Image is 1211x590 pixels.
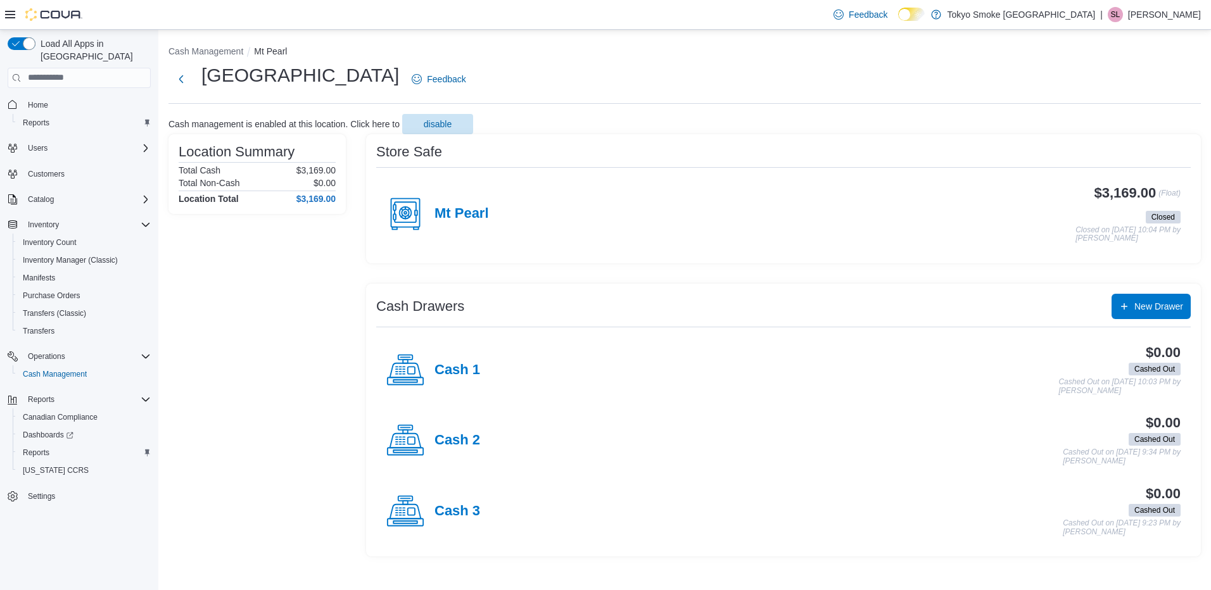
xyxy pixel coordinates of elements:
a: Customers [23,166,70,182]
span: Inventory Manager (Classic) [23,255,118,265]
p: Cashed Out on [DATE] 10:03 PM by [PERSON_NAME] [1058,378,1181,395]
h3: Store Safe [376,144,442,160]
h3: Location Summary [179,144,295,160]
a: Reports [18,445,54,460]
button: Operations [3,348,156,365]
button: Inventory [3,216,156,234]
button: Reports [13,444,156,461]
span: Manifests [23,273,55,283]
span: Inventory Count [18,235,151,250]
button: Transfers (Classic) [13,304,156,322]
span: Home [23,97,151,113]
button: Operations [23,349,70,364]
a: Reports [18,115,54,130]
button: Cash Management [168,46,243,56]
h3: $3,169.00 [1094,185,1157,201]
span: Closed [1151,211,1175,223]
button: Next [168,66,194,92]
span: Dashboards [23,430,73,440]
span: Reports [18,115,151,130]
span: Reports [23,118,49,128]
h3: $0.00 [1146,345,1181,360]
a: Canadian Compliance [18,410,103,425]
span: disable [424,118,452,130]
p: [PERSON_NAME] [1128,7,1201,22]
span: Transfers (Classic) [23,308,86,318]
h4: Cash 1 [434,362,480,379]
button: Transfers [13,322,156,340]
span: Reports [28,394,54,405]
a: [US_STATE] CCRS [18,463,94,478]
a: Feedback [828,2,892,27]
span: Inventory [28,220,59,230]
span: New Drawer [1134,300,1183,313]
span: SL [1111,7,1120,22]
span: Home [28,100,48,110]
span: Operations [23,349,151,364]
h4: $3,169.00 [296,194,336,204]
span: Customers [23,166,151,182]
span: Customers [28,169,65,179]
span: Settings [23,488,151,504]
p: Cashed Out on [DATE] 9:34 PM by [PERSON_NAME] [1063,448,1181,465]
h3: $0.00 [1146,415,1181,430]
p: | [1100,7,1103,22]
p: Cashed Out on [DATE] 9:23 PM by [PERSON_NAME] [1063,519,1181,536]
button: Cash Management [13,365,156,383]
button: Reports [3,391,156,408]
span: Reports [23,392,151,407]
a: Inventory Count [18,235,82,250]
a: Transfers [18,323,60,339]
span: Cash Management [18,367,151,382]
span: Closed [1146,211,1181,223]
h4: Cash 2 [434,432,480,449]
span: Load All Apps in [GEOGRAPHIC_DATA] [35,37,151,63]
span: Dark Mode [898,21,899,22]
span: [US_STATE] CCRS [23,465,89,475]
a: Transfers (Classic) [18,306,91,321]
a: Dashboards [18,427,79,442]
span: Inventory Manager (Classic) [18,253,151,268]
input: Dark Mode [898,8,925,21]
h3: $0.00 [1146,486,1181,501]
p: $0.00 [314,178,336,188]
span: Washington CCRS [18,463,151,478]
span: Cashed Out [1134,363,1175,375]
span: Feedback [427,73,466,85]
h4: Mt Pearl [434,206,489,222]
button: [US_STATE] CCRS [13,461,156,479]
span: Operations [28,351,65,361]
span: Transfers (Classic) [18,306,151,321]
span: Manifests [18,270,151,286]
button: Home [3,96,156,114]
nav: An example of EuiBreadcrumbs [168,45,1201,60]
a: Dashboards [13,426,156,444]
span: Cashed Out [1129,504,1181,517]
p: (Float) [1158,185,1181,208]
h4: Cash 3 [434,503,480,520]
a: Settings [23,489,60,504]
a: Manifests [18,270,60,286]
h3: Cash Drawers [376,299,464,314]
span: Feedback [849,8,887,21]
span: Cash Management [23,369,87,379]
div: Shane Lovelace [1108,7,1123,22]
button: Users [3,139,156,157]
a: Home [23,97,53,113]
p: Tokyo Smoke [GEOGRAPHIC_DATA] [948,7,1096,22]
button: Inventory [23,217,64,232]
button: New Drawer [1112,294,1191,319]
a: Feedback [407,66,471,92]
span: Users [28,143,48,153]
button: Reports [13,114,156,132]
button: Catalog [3,191,156,208]
p: Closed on [DATE] 10:04 PM by [PERSON_NAME] [1075,226,1181,243]
span: Settings [28,491,55,501]
span: Cashed Out [1134,505,1175,516]
span: Inventory Count [23,237,77,248]
button: Users [23,141,53,156]
span: Cashed Out [1134,434,1175,445]
h6: Total Non-Cash [179,178,240,188]
button: Purchase Orders [13,287,156,304]
span: Canadian Compliance [23,412,98,422]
